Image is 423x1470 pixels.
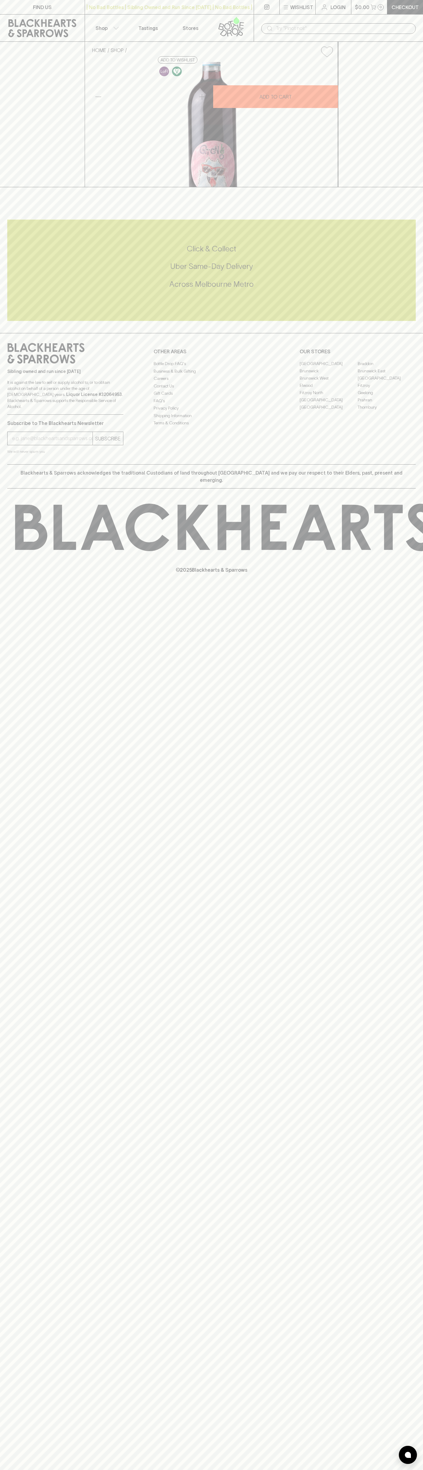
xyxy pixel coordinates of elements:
[7,420,123,427] p: Subscribe to The Blackhearts Newsletter
[300,382,358,389] a: Elwood
[300,374,358,382] a: Brunswick West
[183,24,198,32] p: Stores
[154,405,270,412] a: Privacy Policy
[358,396,416,403] a: Prahran
[85,15,127,41] button: Shop
[392,4,419,11] p: Checkout
[300,360,358,367] a: [GEOGRAPHIC_DATA]
[7,449,123,455] p: We will never spam you
[7,379,123,410] p: It is against the law to sell or supply alcohol to, or to obtain alcohol on behalf of a person un...
[7,244,416,254] h5: Click & Collect
[154,420,270,427] a: Terms & Conditions
[66,392,122,397] strong: Liquor License #32064953
[7,220,416,321] div: Call to action block
[300,396,358,403] a: [GEOGRAPHIC_DATA]
[12,434,93,443] input: e.g. jane@blackheartsandsparrows.com.au
[154,367,270,375] a: Business & Bulk Gifting
[355,4,369,11] p: $0.00
[33,4,52,11] p: FIND US
[154,348,270,355] p: OTHER AREAS
[358,389,416,396] a: Geelong
[172,67,182,76] img: Vegan
[154,412,270,419] a: Shipping Information
[154,382,270,390] a: Contact Us
[358,367,416,374] a: Brunswick East
[7,368,123,374] p: Sibling owned and run since [DATE]
[405,1452,411,1458] img: bubble-icon
[300,389,358,396] a: Fitzroy North
[12,469,411,484] p: Blackhearts & Sparrows acknowledges the traditional Custodians of land throughout [GEOGRAPHIC_DAT...
[213,85,338,108] button: ADD TO CART
[358,382,416,389] a: Fitzroy
[290,4,313,11] p: Wishlist
[330,4,346,11] p: Login
[87,62,338,187] img: 40010.png
[158,56,197,64] button: Add to wishlist
[95,435,121,442] p: SUBSCRIBE
[379,5,382,9] p: 0
[92,47,106,53] a: HOME
[358,403,416,411] a: Thornbury
[171,65,183,78] a: Made without the use of any animal products.
[127,15,169,41] a: Tastings
[300,348,416,355] p: OUR STORES
[358,360,416,367] a: Braddon
[154,375,270,382] a: Careers
[154,397,270,404] a: FAQ's
[159,67,169,76] img: Lo-Fi
[259,93,292,100] p: ADD TO CART
[138,24,158,32] p: Tastings
[169,15,212,41] a: Stores
[319,44,335,60] button: Add to wishlist
[154,360,270,367] a: Bottle Drop FAQ's
[7,279,416,289] h5: Across Melbourne Metro
[276,24,411,33] input: Try "Pinot noir"
[96,24,108,32] p: Shop
[93,432,123,445] button: SUBSCRIBE
[358,374,416,382] a: [GEOGRAPHIC_DATA]
[158,65,171,78] a: Some may call it natural, others minimum intervention, either way, it’s hands off & maybe even a ...
[300,367,358,374] a: Brunswick
[7,261,416,271] h5: Uber Same-Day Delivery
[111,47,124,53] a: SHOP
[300,403,358,411] a: [GEOGRAPHIC_DATA]
[154,390,270,397] a: Gift Cards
